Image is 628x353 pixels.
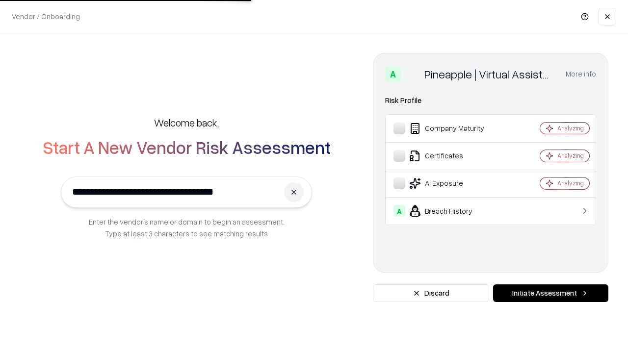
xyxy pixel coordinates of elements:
[405,66,420,82] img: Pineapple | Virtual Assistant Agency
[385,95,596,106] div: Risk Profile
[373,284,489,302] button: Discard
[12,11,80,22] p: Vendor / Onboarding
[493,284,608,302] button: Initiate Assessment
[393,177,511,189] div: AI Exposure
[393,205,511,217] div: Breach History
[43,137,331,157] h2: Start A New Vendor Risk Assessment
[424,66,554,82] div: Pineapple | Virtual Assistant Agency
[393,205,405,217] div: A
[393,123,511,134] div: Company Maturity
[557,124,584,132] div: Analyzing
[89,216,285,239] p: Enter the vendor’s name or domain to begin an assessment. Type at least 3 characters to see match...
[566,65,596,83] button: More info
[393,150,511,162] div: Certificates
[385,66,401,82] div: A
[557,151,584,160] div: Analyzing
[154,116,219,129] h5: Welcome back,
[557,179,584,187] div: Analyzing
